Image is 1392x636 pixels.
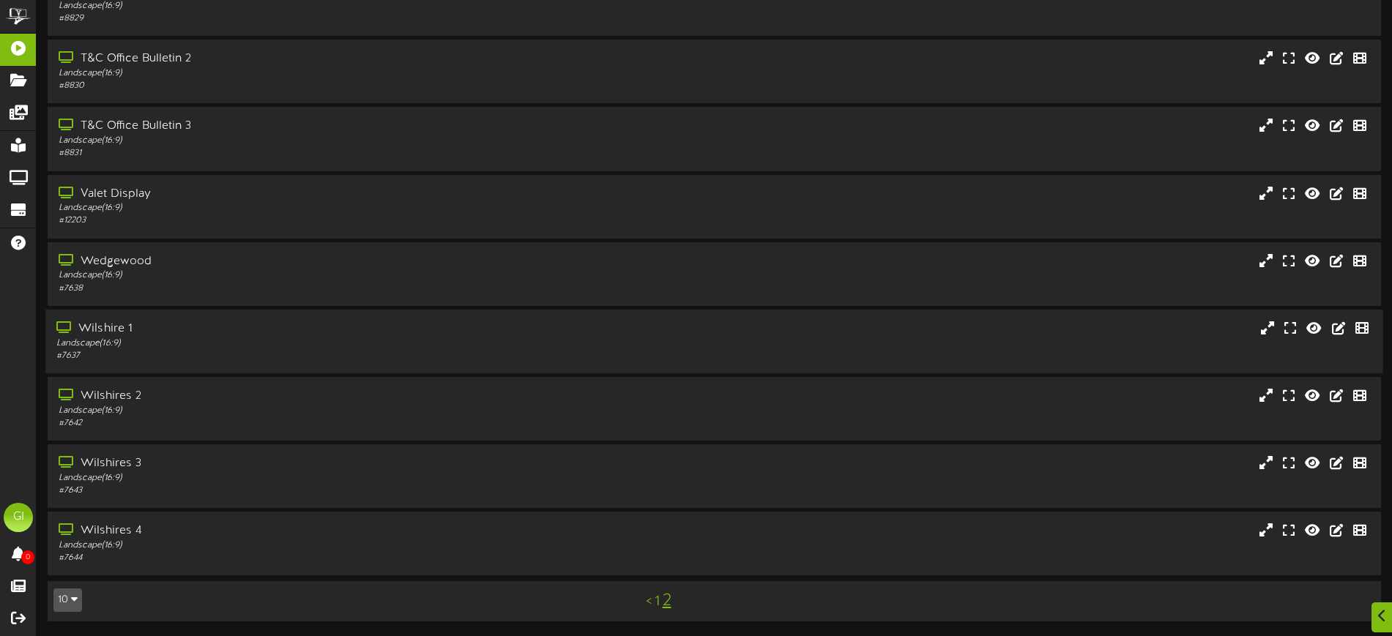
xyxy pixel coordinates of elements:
a: 2 [663,591,671,610]
div: # 8829 [59,12,592,25]
div: Landscape ( 16:9 ) [59,472,592,485]
div: Wilshires 3 [59,455,592,472]
div: Landscape ( 16:9 ) [59,405,592,417]
div: Landscape ( 16:9 ) [56,337,592,350]
div: Valet Display [59,186,592,203]
div: # 7642 [59,417,592,430]
div: Wedgewood [59,253,592,270]
a: < [646,594,652,610]
div: Landscape ( 16:9 ) [59,135,592,147]
div: Wilshires 2 [59,388,592,405]
div: # 8830 [59,80,592,92]
div: # 7643 [59,485,592,497]
div: T&C Office Bulletin 3 [59,118,592,135]
div: # 8831 [59,147,592,160]
div: T&C Office Bulletin 2 [59,50,592,67]
div: # 12203 [59,214,592,227]
div: Wilshires 4 [59,523,592,539]
button: 10 [53,588,82,612]
a: 1 [655,594,660,610]
div: Wilshire 1 [56,321,592,337]
div: Landscape ( 16:9 ) [59,67,592,80]
span: 0 [21,550,34,564]
div: Landscape ( 16:9 ) [59,202,592,214]
div: Landscape ( 16:9 ) [59,539,592,552]
div: GI [4,503,33,532]
div: # 7644 [59,552,592,564]
div: Landscape ( 16:9 ) [59,269,592,282]
div: # 7638 [59,283,592,295]
div: # 7637 [56,350,592,362]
